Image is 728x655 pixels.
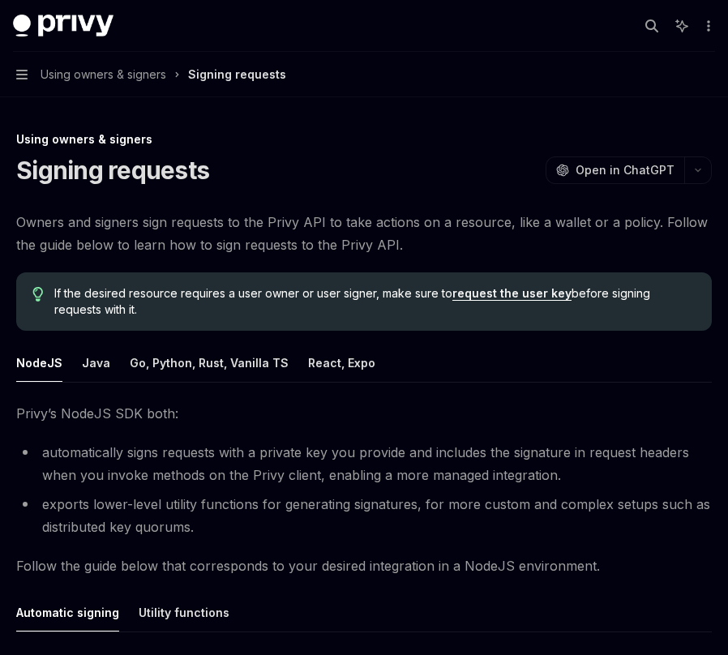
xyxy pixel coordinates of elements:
button: Utility functions [139,593,229,631]
div: Signing requests [188,65,286,84]
button: React, Expo [308,344,375,382]
h1: Signing requests [16,156,209,185]
li: exports lower-level utility functions for generating signatures, for more custom and complex setu... [16,493,712,538]
button: NodeJS [16,344,62,382]
span: If the desired resource requires a user owner or user signer, make sure to before signing request... [54,285,696,318]
span: Using owners & signers [41,65,166,84]
a: request the user key [452,286,572,301]
button: More actions [699,15,715,37]
div: Using owners & signers [16,131,712,148]
span: Follow the guide below that corresponds to your desired integration in a NodeJS environment. [16,554,712,577]
svg: Tip [32,287,44,302]
button: Go, Python, Rust, Vanilla TS [130,344,289,382]
img: dark logo [13,15,113,37]
button: Open in ChatGPT [546,156,684,184]
span: Owners and signers sign requests to the Privy API to take actions on a resource, like a wallet or... [16,211,712,256]
span: Open in ChatGPT [576,162,674,178]
span: Privy’s NodeJS SDK both: [16,402,712,425]
li: automatically signs requests with a private key you provide and includes the signature in request... [16,441,712,486]
button: Automatic signing [16,593,119,631]
button: Java [82,344,110,382]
